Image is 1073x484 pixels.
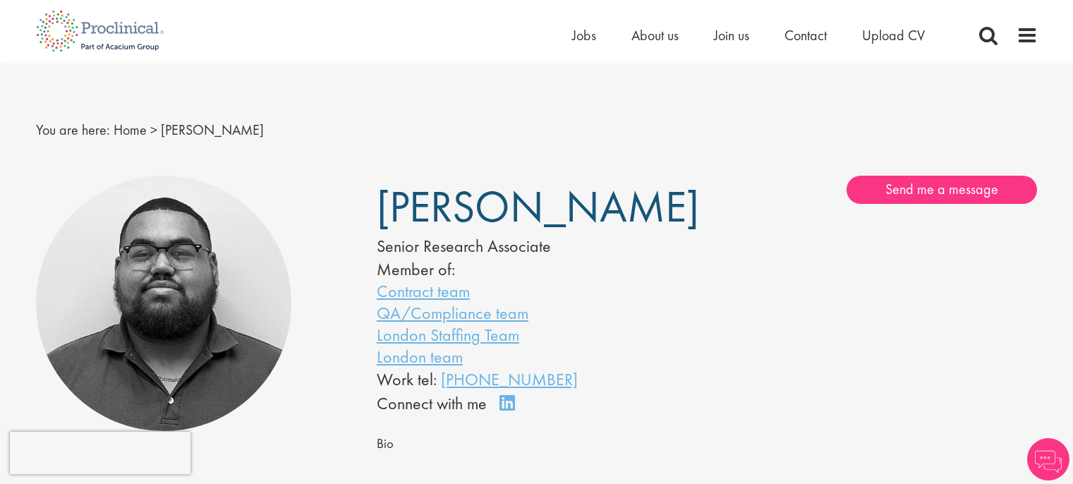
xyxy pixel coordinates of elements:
[441,368,578,390] a: [PHONE_NUMBER]
[1027,438,1069,480] img: Chatbot
[377,258,455,280] label: Member of:
[377,280,470,302] a: Contract team
[714,26,749,44] a: Join us
[161,121,264,139] span: [PERSON_NAME]
[784,26,827,44] a: Contact
[572,26,596,44] a: Jobs
[377,435,394,452] span: Bio
[377,179,699,235] span: [PERSON_NAME]
[377,234,665,258] div: Senior Research Associate
[377,346,463,368] a: London team
[114,121,147,139] a: breadcrumb link
[36,121,110,139] span: You are here:
[377,302,528,324] a: QA/Compliance team
[150,121,157,139] span: >
[377,368,437,390] span: Work tel:
[10,432,190,474] iframe: reCAPTCHA
[36,176,292,432] img: Ashley Bennett
[631,26,679,44] a: About us
[862,26,925,44] a: Upload CV
[847,176,1037,204] a: Send me a message
[377,324,519,346] a: London Staffing Team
